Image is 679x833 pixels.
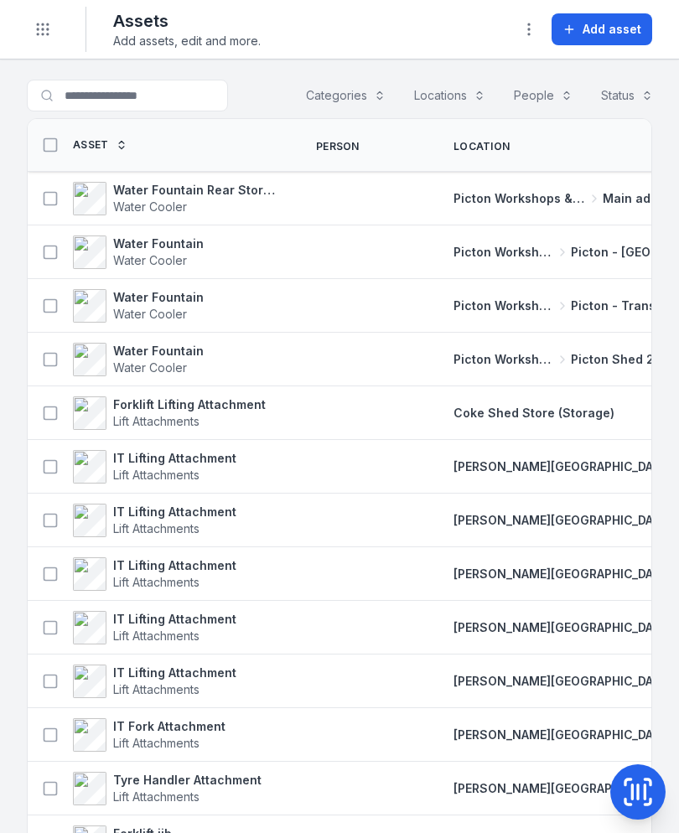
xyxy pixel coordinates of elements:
[113,343,204,360] strong: Water Fountain
[503,80,583,111] button: People
[454,781,671,795] span: [PERSON_NAME][GEOGRAPHIC_DATA]
[113,789,200,804] span: Lift Attachments
[454,727,671,743] a: [PERSON_NAME][GEOGRAPHIC_DATA]
[73,289,204,323] a: Water FountainWater Cooler
[113,33,261,49] span: Add assets, edit and more.
[73,138,109,152] span: Asset
[113,521,200,535] span: Lift Attachments
[454,674,671,688] span: [PERSON_NAME][GEOGRAPHIC_DATA]
[113,235,204,252] strong: Water Fountain
[603,190,671,207] span: Main admin
[454,673,671,690] a: [PERSON_NAME][GEOGRAPHIC_DATA]
[113,289,204,306] strong: Water Fountain
[454,244,554,261] span: Picton Workshops & Bays
[295,80,397,111] button: Categories
[73,396,266,430] a: Forklift Lifting AttachmentLift Attachments
[73,611,236,644] a: IT Lifting AttachmentLift Attachments
[113,736,200,750] span: Lift Attachments
[113,307,187,321] span: Water Cooler
[113,253,187,267] span: Water Cooler
[583,21,641,38] span: Add asset
[113,682,200,696] span: Lift Attachments
[454,620,671,634] span: [PERSON_NAME][GEOGRAPHIC_DATA]
[73,235,204,269] a: Water FountainWater Cooler
[571,244,671,261] span: Picton - [GEOGRAPHIC_DATA]
[454,297,671,314] a: Picton Workshops & BaysPicton - Transmission Bay
[73,665,236,698] a: IT Lifting AttachmentLift Attachments
[73,718,225,752] a: IT Fork AttachmentLift Attachments
[454,727,671,742] span: [PERSON_NAME][GEOGRAPHIC_DATA]
[73,138,127,152] a: Asset
[113,575,200,589] span: Lift Attachments
[113,450,236,467] strong: IT Lifting Attachment
[454,140,510,153] span: Location
[552,13,652,45] button: Add asset
[113,504,236,520] strong: IT Lifting Attachment
[113,665,236,681] strong: IT Lifting Attachment
[316,140,360,153] span: Person
[454,567,671,581] span: [PERSON_NAME][GEOGRAPHIC_DATA]
[113,772,262,789] strong: Tyre Handler Attachment
[113,182,276,199] strong: Water Fountain Rear Stores
[73,772,262,805] a: Tyre Handler AttachmentLift Attachments
[73,182,276,215] a: Water Fountain Rear StoresWater Cooler
[454,297,554,314] span: Picton Workshops & Bays
[454,190,671,207] a: Picton Workshops & BaysMain admin
[454,458,671,475] a: [PERSON_NAME][GEOGRAPHIC_DATA]
[73,557,236,591] a: IT Lifting AttachmentLift Attachments
[113,557,236,574] strong: IT Lifting Attachment
[454,351,671,368] a: Picton Workshops & BaysPicton Shed 2 Fabrication Shop
[454,405,614,422] a: Coke Shed Store (Storage)
[454,780,671,797] a: [PERSON_NAME][GEOGRAPHIC_DATA]
[454,566,671,582] a: [PERSON_NAME][GEOGRAPHIC_DATA]
[403,80,496,111] button: Locations
[27,13,59,45] button: Toggle navigation
[454,406,614,420] span: Coke Shed Store (Storage)
[113,9,261,33] h2: Assets
[571,351,671,368] span: Picton Shed 2 Fabrication Shop
[454,512,671,529] a: [PERSON_NAME][GEOGRAPHIC_DATA]
[73,504,236,537] a: IT Lifting AttachmentLift Attachments
[454,513,671,527] span: [PERSON_NAME][GEOGRAPHIC_DATA]
[113,611,236,628] strong: IT Lifting Attachment
[73,343,204,376] a: Water FountainWater Cooler
[571,297,671,314] span: Picton - Transmission Bay
[454,459,671,473] span: [PERSON_NAME][GEOGRAPHIC_DATA]
[454,244,671,261] a: Picton Workshops & BaysPicton - [GEOGRAPHIC_DATA]
[73,450,236,484] a: IT Lifting AttachmentLift Attachments
[113,360,187,375] span: Water Cooler
[454,190,586,207] span: Picton Workshops & Bays
[113,396,266,413] strong: Forklift Lifting Attachment
[113,468,200,482] span: Lift Attachments
[590,80,664,111] button: Status
[454,351,554,368] span: Picton Workshops & Bays
[113,414,200,428] span: Lift Attachments
[113,199,187,214] span: Water Cooler
[113,629,200,643] span: Lift Attachments
[113,718,225,735] strong: IT Fork Attachment
[454,619,671,636] a: [PERSON_NAME][GEOGRAPHIC_DATA]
